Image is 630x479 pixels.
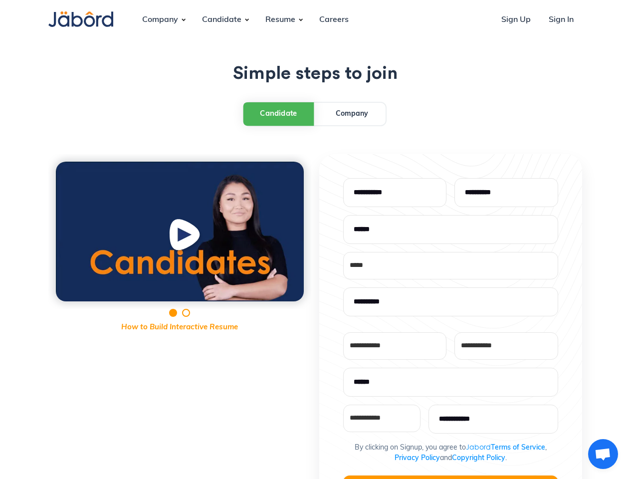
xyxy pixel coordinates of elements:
a: Open chat [588,439,618,469]
p: By clicking on Signup, you agree to , and . [355,442,547,464]
div: 1 of 2 [48,154,311,309]
div: Candidate [260,108,297,119]
a: Candidate [243,102,314,125]
div: carousel [48,154,311,333]
div: Candidate [194,6,249,33]
a: Company [318,103,386,125]
div: Company [336,109,368,119]
a: Privacy Policy [395,455,440,462]
a: Copyright Policy [452,455,505,462]
div: Company [134,6,186,33]
span: Jabord [466,443,491,451]
a: Sign Up [493,6,539,33]
img: Jabord [48,11,113,27]
img: Candidate Thumbnail [56,162,304,301]
div: Resume [257,6,303,33]
h1: Simple steps to join [48,64,582,84]
a: Sign In [541,6,582,33]
p: How to Build Interactive Resume [48,322,311,334]
a: open lightbox [56,162,304,301]
img: Play Button [167,218,205,256]
a: Careers [311,6,357,33]
div: Show slide 2 of 2 [182,309,190,317]
div: Show slide 1 of 2 [169,309,177,317]
a: JabordTerms of Service [466,444,545,452]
